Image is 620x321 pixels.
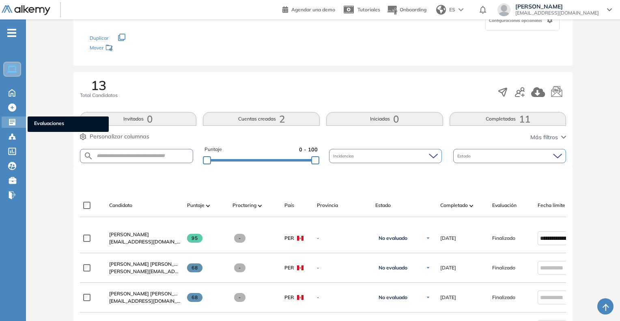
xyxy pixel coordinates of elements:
[109,290,181,297] a: [PERSON_NAME] [PERSON_NAME] Loyola
[234,293,246,302] span: -
[387,1,426,19] button: Onboarding
[90,41,171,56] div: Mover
[187,234,203,243] span: 95
[329,149,442,163] div: Incidencias
[515,10,599,16] span: [EMAIL_ADDRESS][DOMAIN_NAME]
[299,146,318,153] span: 0 - 100
[109,238,181,246] span: [EMAIL_ADDRESS][DOMAIN_NAME]
[326,112,443,126] button: Iniciadas0
[426,295,431,300] img: Ícono de flecha
[109,231,149,237] span: [PERSON_NAME]
[187,293,203,302] span: 68
[333,153,355,159] span: Incidencias
[440,235,456,242] span: [DATE]
[282,4,335,14] a: Agendar una demo
[2,5,50,15] img: Logo
[457,153,472,159] span: Estado
[317,235,369,242] span: -
[109,261,181,268] a: [PERSON_NAME] [PERSON_NAME]
[91,79,106,92] span: 13
[317,294,369,301] span: -
[297,265,304,270] img: PER
[34,120,102,129] span: Evaluaciones
[492,294,515,301] span: Finalizado
[379,235,407,241] span: No evaluado
[515,3,599,10] span: [PERSON_NAME]
[90,35,108,41] span: Duplicar
[469,205,474,207] img: [missing "en.ARROW_ALT" translation]
[284,202,294,209] span: País
[109,268,181,275] span: [PERSON_NAME][EMAIL_ADDRESS][DOMAIN_NAME]
[258,205,262,207] img: [missing "en.ARROW_ALT" translation]
[459,8,463,11] img: arrow
[284,264,294,271] span: PER
[357,6,380,13] span: Tutoriales
[449,6,455,13] span: ES
[379,265,407,271] span: No evaluado
[291,6,335,13] span: Agendar una demo
[436,5,446,15] img: world
[492,202,517,209] span: Evaluación
[234,263,246,272] span: -
[205,146,222,153] span: Puntaje
[203,112,320,126] button: Cuentas creadas2
[84,151,93,161] img: SEARCH_ALT
[450,112,566,126] button: Completadas11
[284,294,294,301] span: PER
[109,261,190,267] span: [PERSON_NAME] [PERSON_NAME]
[7,32,16,34] i: -
[489,17,544,24] span: Configuraciones opcionales
[234,234,246,243] span: -
[317,264,369,271] span: -
[400,6,426,13] span: Onboarding
[375,202,391,209] span: Estado
[492,264,515,271] span: Finalizado
[232,202,256,209] span: Proctoring
[492,235,515,242] span: Finalizado
[187,202,205,209] span: Puntaje
[297,295,304,300] img: PER
[297,236,304,241] img: PER
[426,236,431,241] img: Ícono de flecha
[426,265,431,270] img: Ícono de flecha
[317,202,338,209] span: Provincia
[109,297,181,305] span: [EMAIL_ADDRESS][DOMAIN_NAME]
[440,294,456,301] span: [DATE]
[109,202,132,209] span: Candidato
[440,202,468,209] span: Completado
[440,264,456,271] span: [DATE]
[530,133,566,142] button: Más filtros
[109,291,206,297] span: [PERSON_NAME] [PERSON_NAME] Loyola
[284,235,294,242] span: PER
[80,92,118,99] span: Total Candidatos
[90,132,149,141] span: Personalizar columnas
[453,149,566,163] div: Estado
[206,205,210,207] img: [missing "en.ARROW_ALT" translation]
[379,294,407,301] span: No evaluado
[187,263,203,272] span: 68
[80,112,197,126] button: Invitados0
[80,132,149,141] button: Personalizar columnas
[538,202,565,209] span: Fecha límite
[109,231,181,238] a: [PERSON_NAME]
[485,10,560,30] div: Configuraciones opcionales
[530,133,558,142] span: Más filtros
